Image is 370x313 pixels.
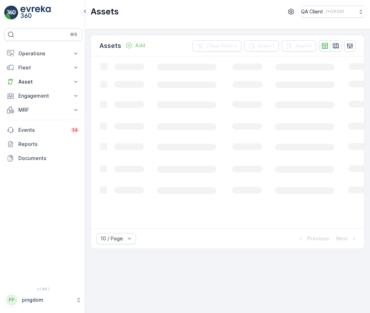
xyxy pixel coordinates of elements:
[18,50,68,57] p: Operations
[307,235,329,242] p: Previous
[336,235,348,242] p: Next
[206,42,237,49] p: Clear Filters
[70,32,77,37] p: ⌘B
[4,287,82,291] span: v 1.48.1
[258,42,275,49] p: Export
[18,155,79,162] p: Documents
[296,42,312,49] p: Import
[4,47,82,61] button: Operations
[4,123,82,137] a: Events34
[18,92,68,99] p: Engagement
[22,296,72,303] p: pingdom
[4,151,82,165] a: Documents
[297,234,330,243] button: Previous
[18,127,66,134] p: Events
[123,41,148,50] button: Add
[91,6,119,17] p: Assets
[135,42,145,49] p: Add
[282,40,316,51] button: Import
[18,78,68,85] p: Asset
[4,89,82,103] button: Engagement
[335,234,358,243] button: Next
[99,41,121,51] p: Assets
[4,6,18,20] img: logo
[72,127,78,133] p: 34
[192,40,241,51] button: Clear Filters
[4,137,82,151] a: Reports
[18,64,68,71] p: Fleet
[18,106,68,113] p: MRF
[6,294,17,306] div: PP
[4,293,82,307] button: PPpingdom
[4,75,82,89] button: Asset
[20,6,51,20] img: logo_light-DOdMpM7g.png
[301,6,364,18] button: QA Client(+03:00)
[244,40,279,51] button: Export
[18,141,79,148] p: Reports
[301,8,323,15] p: QA Client
[326,9,344,14] p: ( +03:00 )
[4,103,82,117] button: MRF
[4,61,82,75] button: Fleet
